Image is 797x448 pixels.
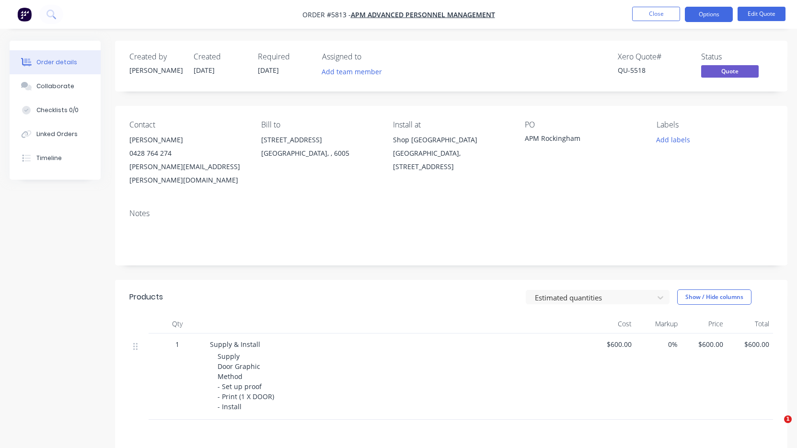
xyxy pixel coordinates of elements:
span: [DATE] [194,66,215,75]
button: Show / Hide columns [677,289,751,305]
img: Factory [17,7,32,22]
button: Order details [10,50,101,74]
div: Xero Quote # [618,52,690,61]
div: Collaborate [36,82,74,91]
button: Close [632,7,680,21]
div: Checklists 0/0 [36,106,79,115]
button: Linked Orders [10,122,101,146]
span: $600.00 [593,339,632,349]
div: Contact [129,120,246,129]
div: Order details [36,58,77,67]
div: Assigned to [322,52,418,61]
div: 0428 764 274 [129,147,246,160]
div: Price [681,314,728,333]
span: Order #5813 - [302,10,351,19]
div: [PERSON_NAME] [129,65,182,75]
div: Install at [393,120,509,129]
button: Timeline [10,146,101,170]
div: [PERSON_NAME]0428 764 274[PERSON_NAME][EMAIL_ADDRESS][PERSON_NAME][DOMAIN_NAME] [129,133,246,187]
div: Created [194,52,246,61]
button: Add team member [317,65,387,78]
span: $600.00 [685,339,724,349]
div: [GEOGRAPHIC_DATA], , 6005 [261,147,378,160]
a: APM Advanced Personnel Management [351,10,495,19]
div: Created by [129,52,182,61]
span: 1 [175,339,179,349]
div: Notes [129,209,773,218]
div: Cost [589,314,635,333]
div: Timeline [36,154,62,162]
div: Status [701,52,773,61]
button: Add labels [651,133,695,146]
button: Edit Quote [738,7,785,21]
div: [PERSON_NAME][EMAIL_ADDRESS][PERSON_NAME][DOMAIN_NAME] [129,160,246,187]
button: Options [685,7,733,22]
span: Supply Door Graphic Method - Set up proof - Print (1 X DOOR) - Install [218,352,274,411]
div: QU-5518 [618,65,690,75]
div: APM Rockingham [525,133,641,147]
button: Checklists 0/0 [10,98,101,122]
div: PO [525,120,641,129]
span: $600.00 [731,339,769,349]
div: Markup [635,314,681,333]
div: Shop [GEOGRAPHIC_DATA] [GEOGRAPHIC_DATA], [STREET_ADDRESS] [393,133,509,173]
div: Total [727,314,773,333]
span: [DATE] [258,66,279,75]
button: Collaborate [10,74,101,98]
button: Add team member [322,65,387,78]
div: [STREET_ADDRESS][GEOGRAPHIC_DATA], , 6005 [261,133,378,164]
div: [PERSON_NAME] [129,133,246,147]
div: Labels [657,120,773,129]
span: Supply & Install [210,340,260,349]
div: Required [258,52,311,61]
span: 1 [784,415,792,423]
span: 0% [639,339,678,349]
iframe: Intercom live chat [764,415,787,438]
div: Products [129,291,163,303]
div: Qty [149,314,206,333]
div: [STREET_ADDRESS] [261,133,378,147]
div: Bill to [261,120,378,129]
div: Linked Orders [36,130,78,138]
span: Quote [701,65,759,77]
